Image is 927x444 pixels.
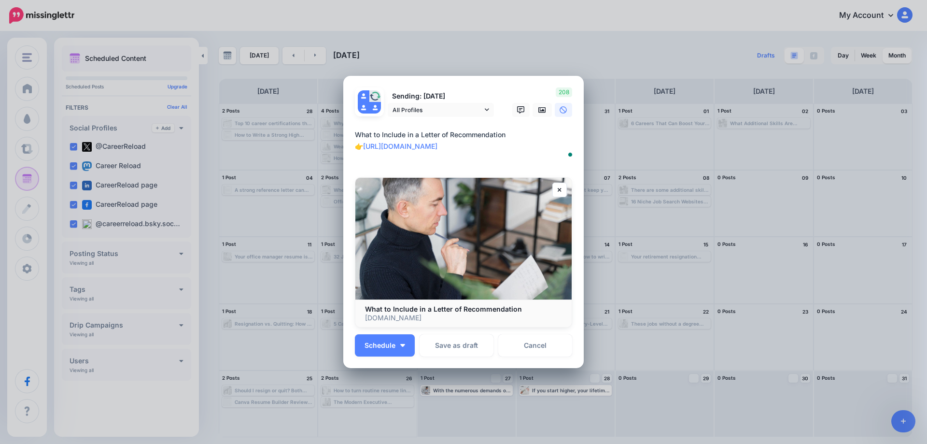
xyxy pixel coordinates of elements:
[556,87,572,97] span: 208
[365,314,562,322] p: [DOMAIN_NAME]
[355,178,572,300] img: What to Include in a Letter of Recommendation
[388,103,494,117] a: All Profiles
[420,334,493,357] button: Save as draft
[355,129,577,164] textarea: To enrich screen reader interactions, please activate Accessibility in Grammarly extension settings
[393,105,482,115] span: All Profiles
[365,305,522,313] b: What to Include in a Letter of Recommendation
[388,91,494,102] p: Sending: [DATE]
[358,102,369,114] img: user_default_image.png
[355,129,577,152] div: What to Include in a Letter of Recommendation 👉
[369,102,381,114] img: user_default_image.png
[369,90,381,102] img: 294325650_939078050313248_9003369330653232731_n-bsa128223.jpg
[355,334,415,357] button: Schedule
[498,334,572,357] a: Cancel
[365,342,395,349] span: Schedule
[400,344,405,347] img: arrow-down-white.png
[358,90,369,102] img: user_default_image.png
